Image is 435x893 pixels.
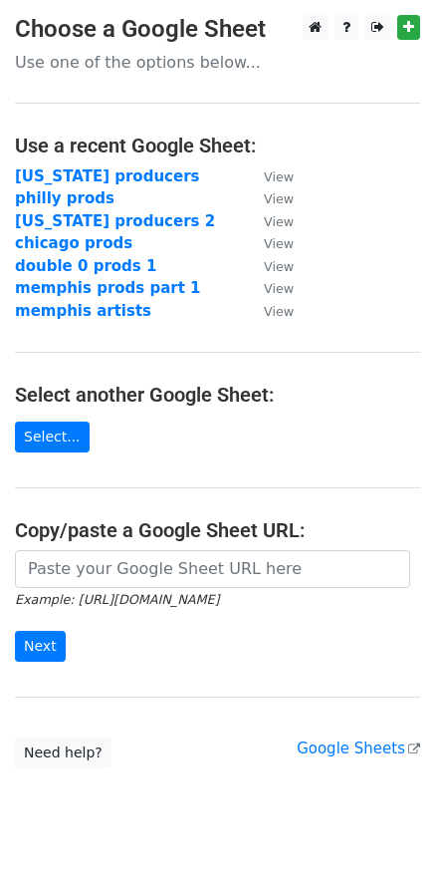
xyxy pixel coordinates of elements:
h4: Select another Google Sheet: [15,383,420,407]
a: View [244,167,294,185]
a: View [244,189,294,207]
input: Paste your Google Sheet URL here [15,550,410,588]
small: View [264,214,294,229]
small: View [264,191,294,206]
h4: Copy/paste a Google Sheet URL: [15,518,420,542]
small: Example: [URL][DOMAIN_NAME] [15,592,219,607]
a: double 0 prods 1 [15,257,156,275]
a: View [244,212,294,230]
small: View [264,259,294,274]
h4: Use a recent Google Sheet: [15,134,420,157]
small: View [264,304,294,319]
small: View [264,169,294,184]
a: memphis artists [15,302,151,320]
a: memphis prods part 1 [15,279,201,297]
a: Need help? [15,738,111,768]
a: View [244,279,294,297]
a: chicago prods [15,234,132,252]
h3: Choose a Google Sheet [15,15,420,44]
a: View [244,234,294,252]
p: Use one of the options below... [15,52,420,73]
a: [US_STATE] producers [15,167,199,185]
a: View [244,257,294,275]
a: Select... [15,422,90,452]
a: View [244,302,294,320]
a: [US_STATE] producers 2 [15,212,215,230]
small: View [264,236,294,251]
a: Google Sheets [297,740,420,757]
a: philly prods [15,189,114,207]
small: View [264,281,294,296]
input: Next [15,631,66,662]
